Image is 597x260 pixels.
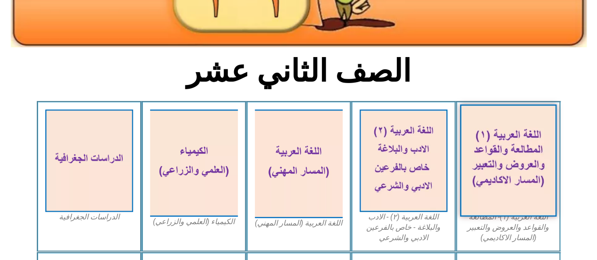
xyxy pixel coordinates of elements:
[150,109,238,217] img: Chemistry12-cover
[45,212,133,222] figcaption: الدراسات الجغرافية
[143,53,454,90] h2: الصف الثاني عشر
[360,212,447,243] figcaption: اللغة العربية (٢) - الادب والبلاغة - خاص بالفرعين الادبي والشرعي
[255,218,343,228] figcaption: اللغة العربية (المسار المهني)
[464,212,552,243] figcaption: اللغة العربية (١)- المطالعة والقواعد والعروض والتعبير (المسار الاكاديمي)
[255,109,343,218] img: Arabic12(Vocational_Track)-cover
[150,217,238,227] figcaption: الكيمياء (العلمي والزراعي)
